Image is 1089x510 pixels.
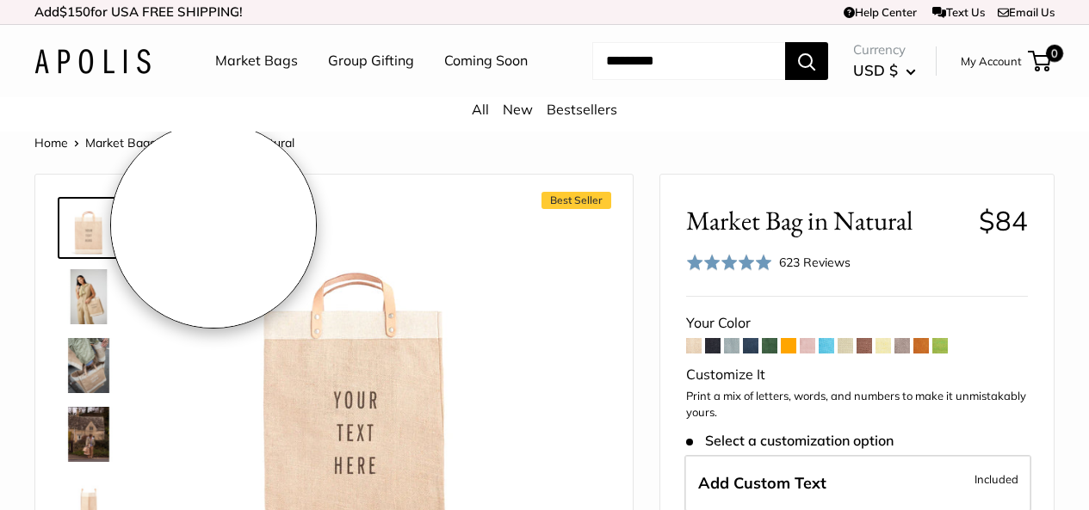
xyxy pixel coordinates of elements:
[58,335,120,396] a: Market Bag in Natural
[58,403,120,465] a: Market Bag in Natural
[844,5,917,19] a: Help Center
[592,42,785,80] input: Search...
[998,5,1055,19] a: Email Us
[85,135,156,151] a: Market Bags
[853,38,916,62] span: Currency
[58,197,120,259] a: Market Bag in Natural
[61,407,116,462] img: Market Bag in Natural
[61,269,116,324] img: Market Bag in Natural
[173,135,294,151] span: Market Bag in Natural
[686,433,894,449] span: Select a customization option
[932,5,985,19] a: Text Us
[853,57,916,84] button: USD $
[686,205,966,237] span: Market Bag in Natural
[444,48,528,74] a: Coming Soon
[61,200,116,255] img: Market Bag in Natural
[34,49,151,74] img: Apolis
[328,48,414,74] a: Group Gifting
[686,310,1028,336] div: Your Color
[58,266,120,328] a: Market Bag in Natural
[34,135,68,151] a: Home
[541,192,611,209] span: Best Seller
[779,255,851,270] span: 623 Reviews
[1030,51,1051,71] a: 0
[686,388,1028,421] p: Print a mix of letters, words, and numbers to make it unmistakably yours.
[503,101,533,118] a: New
[853,61,898,79] span: USD $
[215,48,298,74] a: Market Bags
[61,338,116,393] img: Market Bag in Natural
[961,51,1022,71] a: My Account
[1046,45,1063,62] span: 0
[975,469,1018,489] span: Included
[547,101,617,118] a: Bestsellers
[785,42,828,80] button: Search
[59,3,90,20] span: $150
[472,101,489,118] a: All
[698,473,826,493] span: Add Custom Text
[979,204,1028,237] span: $84
[34,132,294,154] nav: Breadcrumb
[686,362,1028,388] div: Customize It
